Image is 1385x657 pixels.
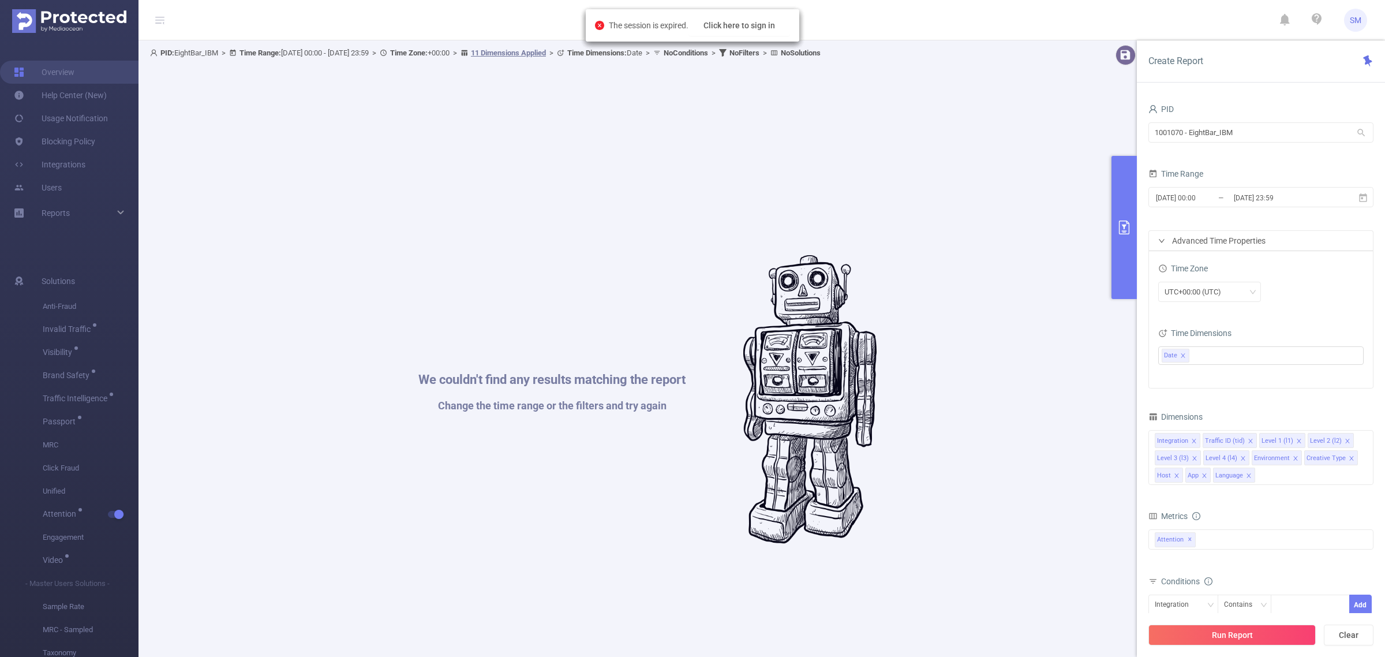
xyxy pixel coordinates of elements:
span: PID [1148,104,1174,114]
div: Level 4 (l4) [1206,451,1237,466]
span: Solutions [42,270,75,293]
i: icon: close [1246,473,1252,480]
div: Environment [1254,451,1290,466]
li: Date [1162,349,1189,363]
button: Click here to sign in [688,15,790,36]
i: icon: close [1248,438,1253,445]
span: > [218,48,229,57]
b: No Solutions [781,48,821,57]
span: Invalid Traffic [43,325,95,333]
i: icon: close [1192,456,1197,462]
i: icon: down [1207,602,1214,610]
li: Language [1213,468,1255,483]
span: Reports [42,208,70,218]
span: > [450,48,461,57]
span: ✕ [1188,533,1192,547]
i: icon: close [1349,456,1354,462]
i: icon: info-circle [1204,577,1212,585]
span: Engagement [43,526,138,549]
span: Time Dimensions [1158,328,1231,338]
b: No Filters [729,48,759,57]
span: Traffic Intelligence [43,394,111,402]
button: Add [1349,595,1372,615]
i: icon: down [1260,602,1267,610]
span: Date [1164,349,1177,362]
i: icon: close [1240,456,1246,462]
span: Passport [43,417,80,425]
span: Visibility [43,348,76,356]
span: Time Zone [1158,264,1208,273]
button: Run Report [1148,625,1316,645]
div: Level 1 (l1) [1262,434,1293,449]
div: App [1188,468,1199,483]
span: Attention [43,510,80,518]
li: Integration [1155,433,1200,448]
span: Attention [1155,532,1196,547]
i: icon: close [1201,473,1207,480]
div: Level 3 (l3) [1157,451,1189,466]
b: PID: [160,48,174,57]
li: Host [1155,468,1183,483]
a: Help Center (New) [14,84,107,107]
a: Overview [14,61,74,84]
i: icon: info-circle [1192,512,1200,520]
span: Time Range [1148,169,1203,178]
b: Time Range: [239,48,281,57]
b: No Conditions [664,48,708,57]
h1: Change the time range or the filters and try again [418,401,686,411]
div: Traffic ID (tid) [1205,434,1245,449]
span: > [642,48,653,57]
img: # [743,255,877,544]
li: Environment [1252,450,1302,465]
div: Host [1157,468,1171,483]
i: icon: user [150,49,160,57]
u: 11 Dimensions Applied [471,48,546,57]
div: Language [1215,468,1243,483]
div: UTC+00:00 (UTC) [1165,282,1229,301]
div: Creative Type [1307,451,1346,466]
span: > [759,48,770,57]
a: Users [14,176,62,199]
span: Click Fraud [43,457,138,480]
input: filter select [1192,349,1193,363]
span: Create Report [1148,55,1203,66]
span: Unified [43,480,138,503]
span: > [369,48,380,57]
b: Time Zone: [390,48,428,57]
li: Level 4 (l4) [1203,450,1249,465]
a: Integrations [14,153,85,176]
li: Creative Type [1304,450,1358,465]
div: Integration [1155,595,1197,614]
i: icon: close [1293,456,1298,462]
span: Metrics [1148,512,1188,521]
button: Clear [1324,625,1373,645]
span: Conditions [1161,577,1212,586]
input: End date [1233,190,1326,206]
b: Time Dimensions : [567,48,627,57]
a: Usage Notification [14,107,108,130]
li: Traffic ID (tid) [1203,433,1257,448]
i: icon: close [1174,473,1180,480]
i: icon: close [1296,438,1302,445]
i: icon: down [1249,289,1256,297]
li: Level 1 (l1) [1259,433,1305,448]
span: SM [1350,9,1361,32]
img: Protected Media [12,9,126,33]
span: Brand Safety [43,371,93,379]
h1: We couldn't find any results matching the report [418,374,686,386]
i: icon: close [1345,438,1350,445]
span: Video [43,556,67,564]
i: icon: close [1180,353,1186,360]
span: > [708,48,719,57]
span: Anti-Fraud [43,295,138,318]
i: icon: user [1148,104,1158,114]
li: Level 2 (l2) [1308,433,1354,448]
span: Sample Rate [43,595,138,618]
div: Level 2 (l2) [1310,434,1342,449]
li: App [1185,468,1211,483]
input: Start date [1155,190,1248,206]
li: Level 3 (l3) [1155,450,1201,465]
span: EightBar_IBM [DATE] 00:00 - [DATE] 23:59 +00:00 [150,48,821,57]
div: icon: rightAdvanced Time Properties [1149,231,1373,251]
i: icon: close-circle [595,21,604,30]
